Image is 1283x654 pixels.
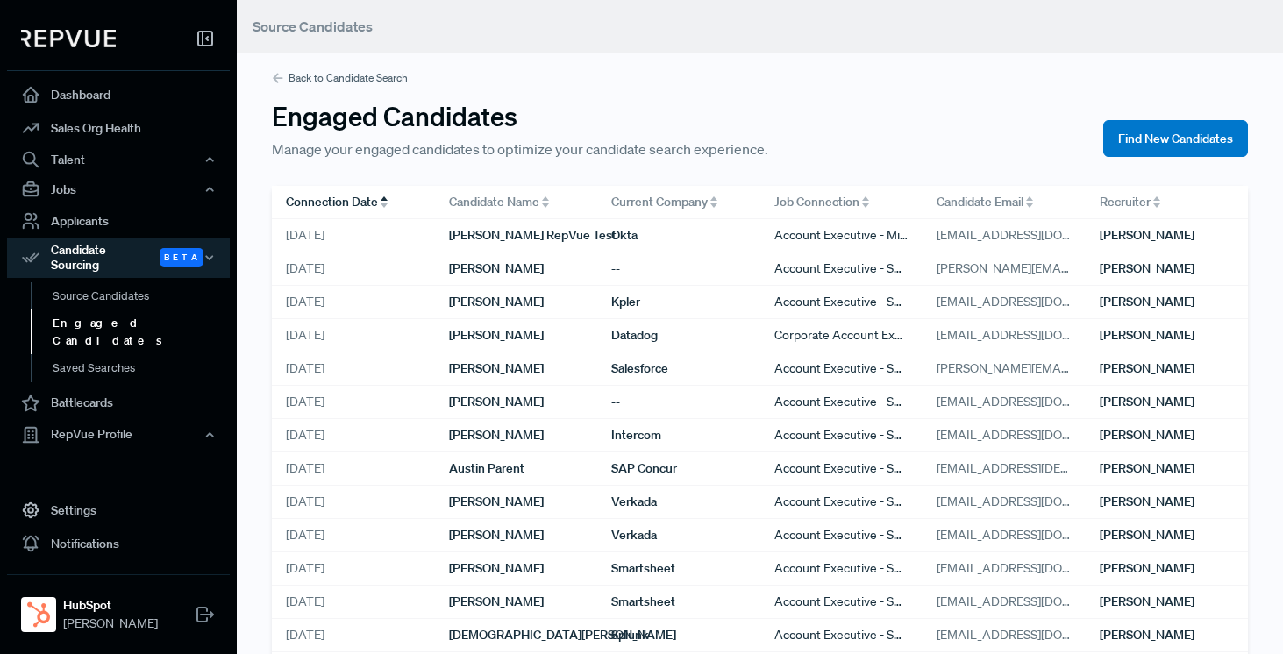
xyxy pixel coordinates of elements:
a: Engaged Candidates [31,309,253,354]
span: [EMAIL_ADDRESS][DOMAIN_NAME] [937,593,1072,611]
span: [EMAIL_ADDRESS][DOMAIN_NAME] [937,293,1072,311]
img: RepVue [21,30,116,47]
span: [PERSON_NAME] [1100,293,1194,311]
span: Account Executive - Small Business [774,626,909,644]
span: [PERSON_NAME] [1100,426,1194,444]
div: Toggle SortBy [923,186,1086,219]
span: [EMAIL_ADDRESS][DOMAIN_NAME] [937,559,1072,578]
span: [PERSON_NAME] [1100,393,1194,411]
div: [DATE] [272,552,435,586]
div: [DATE] [272,319,435,352]
a: HubSpotHubSpot[PERSON_NAME] [7,574,230,640]
div: Toggle SortBy [435,186,598,219]
span: Account Executive - Small Business [774,559,909,578]
span: SAP Concur [611,459,677,478]
span: Beta [160,248,203,267]
span: -- [611,259,620,278]
div: Toggle SortBy [272,186,435,219]
span: Okta [611,226,638,245]
span: [PERSON_NAME] [449,293,544,311]
span: [PERSON_NAME] [449,326,544,345]
img: HubSpot [25,601,53,629]
a: Sales Org Health [7,111,230,145]
div: [DATE] [272,586,435,619]
button: Talent [7,145,230,174]
span: [PERSON_NAME] [1100,493,1194,511]
p: Manage your engaged candidates to optimize your candidate search experience. [272,139,868,160]
span: [PERSON_NAME] [449,593,544,611]
span: -- [611,393,620,411]
div: [DATE] [272,486,435,519]
a: Notifications [7,527,230,560]
span: Corporate Account Executive, New Business [774,326,909,345]
span: Salesforce [611,359,668,378]
span: [EMAIL_ADDRESS][DOMAIN_NAME] [937,426,1072,444]
div: Toggle SortBy [760,186,923,219]
span: [PERSON_NAME] [449,426,544,444]
span: [PERSON_NAME] [63,615,158,633]
span: Austin Parent [449,459,524,478]
span: Verkada [611,493,657,511]
div: [DATE] [272,386,435,419]
span: Account Executive - Small Business [774,259,909,278]
span: Smartsheet [611,593,675,611]
div: [DATE] [272,252,435,286]
span: [PERSON_NAME] [449,526,544,544]
span: Job Connection [774,193,859,211]
span: Account Executive - Small Business [774,493,909,511]
span: Datadog [611,326,658,345]
strong: HubSpot [63,596,158,615]
span: [PERSON_NAME] [1100,593,1194,611]
span: [EMAIL_ADDRESS][DOMAIN_NAME] [937,393,1072,411]
a: Applicants [7,204,230,238]
a: Settings [7,494,230,527]
span: Account Executive - Small Business [774,459,909,478]
div: [DATE] [272,452,435,486]
span: [PERSON_NAME] [449,393,544,411]
span: Intercom [611,426,661,444]
span: Splunk [611,626,649,644]
span: Verkada [611,526,657,544]
span: [EMAIL_ADDRESS][DOMAIN_NAME] [937,226,1072,245]
span: Account Executive - Small Business [774,393,909,411]
a: Source Candidates [31,282,253,310]
span: [EMAIL_ADDRESS][DEMOGRAPHIC_DATA][DOMAIN_NAME] [937,459,1072,478]
h3: Engaged Candidates [272,100,868,132]
div: [DATE] [272,419,435,452]
span: [EMAIL_ADDRESS][DOMAIN_NAME] [937,493,1072,511]
span: [PERSON_NAME] [449,259,544,278]
a: Saved Searches [31,354,253,382]
button: RepVue Profile [7,420,230,450]
span: Account Executive - Small Business [774,526,909,544]
span: [PERSON_NAME] [1100,626,1194,644]
button: Jobs [7,174,230,204]
span: Kpler [611,293,640,311]
a: Back to Candidate Search [272,70,1248,86]
div: [DATE] [272,519,435,552]
a: Battlecards [7,387,230,420]
span: Connection Date [286,193,378,211]
span: [PERSON_NAME] [449,493,544,511]
button: Candidate Sourcing Beta [7,238,230,278]
span: [PERSON_NAME] [1100,259,1194,278]
span: [PERSON_NAME] [1100,526,1194,544]
div: Toggle SortBy [1086,186,1249,219]
div: [DATE] [272,619,435,652]
span: Account Executive - Mid-Market [774,226,909,245]
button: Find New Candidates [1103,120,1248,157]
div: Toggle SortBy [597,186,760,219]
span: Candidate Name [449,193,539,211]
span: [PERSON_NAME] [1100,559,1194,578]
span: [EMAIL_ADDRESS][DOMAIN_NAME] [937,526,1072,544]
span: Current Company [611,193,708,211]
span: [PERSON_NAME][EMAIL_ADDRESS][PERSON_NAME][DOMAIN_NAME] [937,359,1072,378]
span: [PERSON_NAME] [449,559,544,578]
span: [PERSON_NAME] [1100,359,1194,378]
div: [DATE] [272,219,435,252]
span: Source Candidates [253,18,373,35]
div: Candidate Sourcing [7,238,230,278]
span: [PERSON_NAME] [1100,459,1194,478]
span: [DEMOGRAPHIC_DATA][PERSON_NAME] [449,626,676,644]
